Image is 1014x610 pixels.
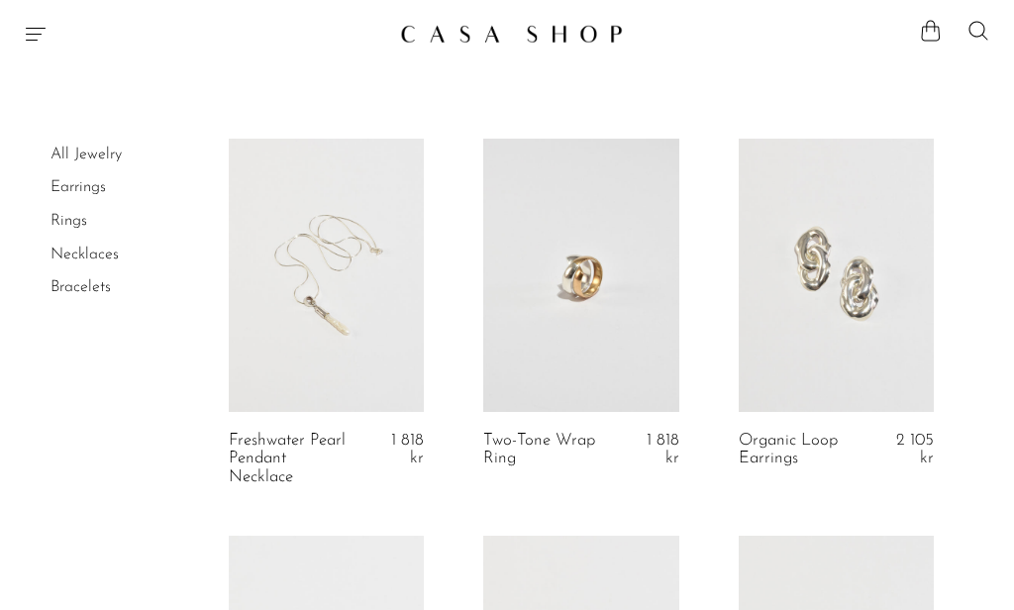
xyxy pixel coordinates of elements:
a: Organic Loop Earrings [739,432,863,468]
a: Freshwater Pearl Pendant Necklace [229,432,354,486]
a: Bracelets [51,279,111,295]
a: Two-Tone Wrap Ring [483,432,608,468]
a: Rings [51,213,87,229]
button: Menu [24,22,48,46]
a: Earrings [51,179,106,195]
a: Necklaces [51,247,119,262]
span: 2 105 kr [896,432,934,466]
span: 1 818 kr [391,432,424,466]
span: 1 818 kr [647,432,679,466]
a: All Jewelry [51,147,122,162]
